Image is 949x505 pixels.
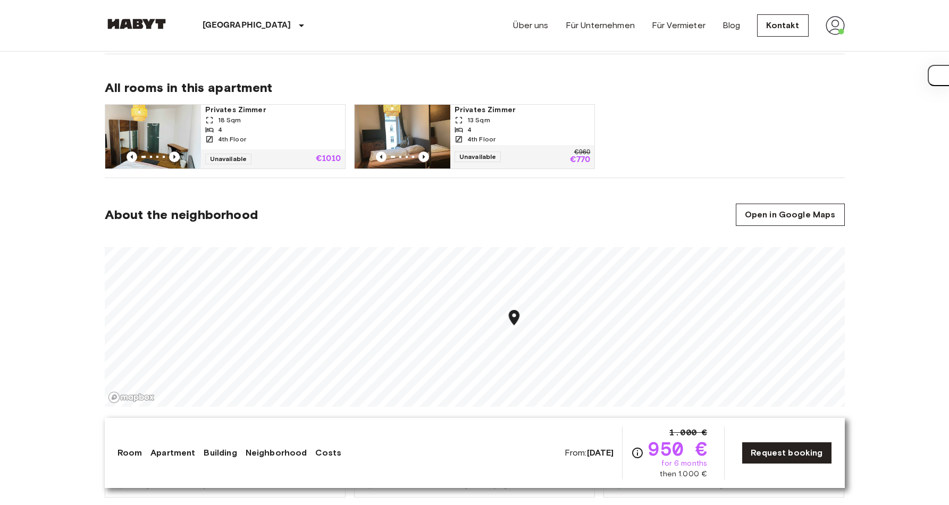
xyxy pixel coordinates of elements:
[204,447,237,459] a: Building
[218,134,246,144] span: 4th Floor
[648,439,707,458] span: 950 €
[354,104,595,169] a: Marketing picture of unit DE-02-009-001-01HFPrevious imagePrevious imagePrivates Zimmer13 Sqm44th...
[218,115,241,125] span: 18 Sqm
[316,155,341,163] p: €1010
[661,458,707,469] span: for 6 months
[566,19,635,32] a: Für Unternehmen
[315,447,341,459] a: Costs
[117,447,142,459] a: Room
[565,447,614,459] span: From:
[105,80,845,96] span: All rooms in this apartment
[150,447,195,459] a: Apartment
[455,151,501,162] span: Unavailable
[169,151,180,162] button: Previous image
[376,151,387,162] button: Previous image
[574,149,590,156] p: €960
[105,104,346,169] a: Marketing picture of unit DE-02-009-001-03HFPrevious imagePrevious imagePrivates Zimmer18 Sqm44th...
[736,204,845,226] a: Open in Google Maps
[757,14,808,37] a: Kontakt
[246,447,307,459] a: Neighborhood
[467,115,490,125] span: 13 Sqm
[513,19,548,32] a: Über uns
[826,16,845,35] img: avatar
[218,125,222,134] span: 4
[723,19,741,32] a: Blog
[587,448,614,458] b: [DATE]
[467,134,496,144] span: 4th Floor
[127,151,137,162] button: Previous image
[418,151,429,162] button: Previous image
[631,447,644,459] svg: Check cost overview for full price breakdown. Please note that discounts apply to new joiners onl...
[105,19,169,29] img: Habyt
[455,105,590,115] span: Privates Zimmer
[660,469,707,479] span: then 1.000 €
[205,105,341,115] span: Privates Zimmer
[105,207,258,223] span: About the neighborhood
[570,156,591,164] p: €770
[105,247,845,407] canvas: Map
[203,19,291,32] p: [GEOGRAPHIC_DATA]
[108,391,155,403] a: Mapbox logo
[467,125,472,134] span: 4
[205,154,252,164] span: Unavailable
[669,426,707,439] span: 1.000 €
[742,442,832,464] a: Request booking
[652,19,706,32] a: Für Vermieter
[505,308,523,330] div: Map marker
[105,105,201,169] img: Marketing picture of unit DE-02-009-001-03HF
[355,105,450,169] img: Marketing picture of unit DE-02-009-001-01HF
